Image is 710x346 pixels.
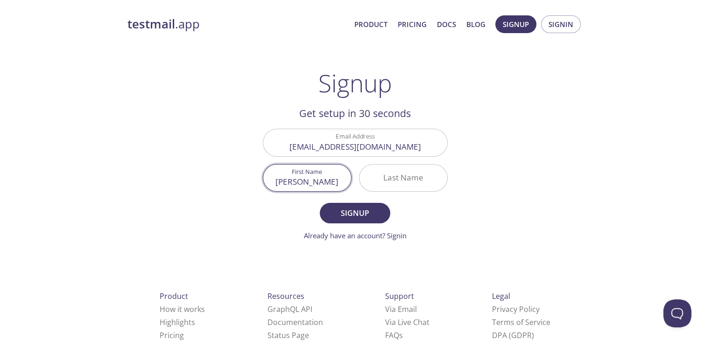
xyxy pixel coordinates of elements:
[304,231,407,240] a: Already have an account? Signin
[503,18,529,30] span: Signup
[127,16,347,32] a: testmail.app
[160,317,195,327] a: Highlights
[267,317,323,327] a: Documentation
[385,304,417,314] a: Via Email
[267,330,309,340] a: Status Page
[127,16,175,32] strong: testmail
[495,15,536,33] button: Signup
[492,291,510,301] span: Legal
[318,69,392,97] h1: Signup
[399,330,403,340] span: s
[160,330,184,340] a: Pricing
[492,317,550,327] a: Terms of Service
[267,291,304,301] span: Resources
[541,15,581,33] button: Signin
[320,203,390,223] button: Signup
[548,18,573,30] span: Signin
[466,18,485,30] a: Blog
[385,291,414,301] span: Support
[354,18,387,30] a: Product
[385,317,429,327] a: Via Live Chat
[663,299,691,327] iframe: Help Scout Beacon - Open
[492,304,540,314] a: Privacy Policy
[160,304,205,314] a: How it works
[385,330,403,340] a: FAQ
[160,291,188,301] span: Product
[492,330,534,340] a: DPA (GDPR)
[330,207,380,220] span: Signup
[437,18,456,30] a: Docs
[398,18,427,30] a: Pricing
[263,105,448,121] h2: Get setup in 30 seconds
[267,304,312,314] a: GraphQL API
